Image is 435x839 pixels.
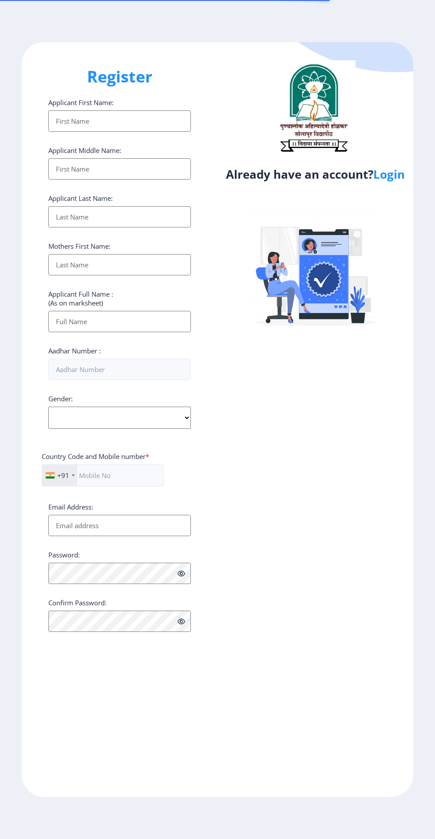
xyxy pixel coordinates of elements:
[238,193,393,349] img: Verified-rafiki.svg
[48,206,191,227] input: Last Name
[42,452,149,461] label: Country Code and Mobile number
[48,502,93,511] label: Email Address:
[48,254,191,275] input: Last Name
[271,60,356,155] img: logo
[48,110,191,132] input: First Name
[42,464,164,486] input: Mobile No
[48,290,113,307] label: Applicant Full Name : (As on marksheet)
[48,66,191,87] h1: Register
[48,242,111,251] label: Mothers First Name:
[48,598,107,607] label: Confirm Password:
[48,194,113,203] label: Applicant Last Name:
[48,394,73,403] label: Gender:
[373,166,405,182] a: Login
[42,465,77,486] div: India (भारत): +91
[48,311,191,332] input: Full Name
[48,359,191,380] input: Aadhar Number
[48,98,114,107] label: Applicant First Name:
[48,550,80,559] label: Password:
[48,346,101,355] label: Aadhar Number :
[48,515,191,536] input: Email address
[57,471,69,480] div: +91
[48,158,191,180] input: First Name
[224,167,407,181] h4: Already have an account?
[48,146,121,155] label: Applicant Middle Name:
